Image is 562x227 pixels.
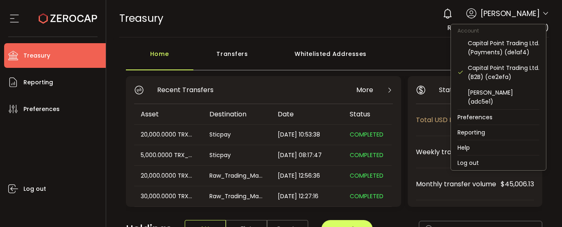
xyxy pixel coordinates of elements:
div: Destination [203,109,271,119]
span: Preferences [23,103,60,115]
span: COMPLETED [350,130,383,139]
span: COMPLETED [350,192,383,200]
li: Help [451,140,546,155]
span: Log out [23,183,46,195]
div: Status [343,109,392,119]
div: Asset [134,109,203,119]
div: 20,000.0000 TRX_USDT_S2UZ [134,171,202,181]
div: [PERSON_NAME] (adc5e1) [468,88,539,106]
div: [DATE] 08:17:47 [271,151,343,160]
li: Preferences [451,110,546,125]
div: Capital Point Trading Ltd. (Payments) (de1af4) [468,39,539,57]
div: Raw_Trading_Mauritius_Dolphin_Wallet_USDT [203,192,270,201]
span: Raw Trading Mauritius Ltd (B2B) [447,23,549,32]
div: 30,000.0000 TRX_USDT_S2UZ [134,192,202,201]
span: [PERSON_NAME] [481,8,540,19]
span: Reporting [23,76,53,88]
div: 20,000.0000 TRX_USDT_S2UZ [134,130,202,139]
div: Sticpay [203,151,270,160]
span: More [356,85,373,95]
span: Weekly transfer volume [416,147,516,157]
div: Transfers [193,46,272,70]
span: Account [451,27,485,34]
div: Date [271,109,343,119]
div: Raw_Trading_Mauritius_Dolphin_Wallet_USDT [203,171,270,181]
div: [DATE] 10:53:38 [271,130,343,139]
span: Statistics [439,85,469,95]
span: Treasury [119,11,163,25]
div: Whitelisted Addresses [272,46,390,70]
span: Treasury [23,50,50,62]
li: Log out [451,155,546,170]
div: Capital Point Trading Ltd. (B2B) (ce2efa) [468,63,539,81]
div: Sticpay [203,130,270,139]
div: [DATE] 12:56:36 [271,171,343,181]
div: 5,000.0000 TRX_USDT_S2UZ [134,151,202,160]
li: Reporting [451,125,546,140]
div: Home [126,46,193,70]
iframe: Chat Widget [466,138,562,227]
span: Total USD NAV [416,115,495,125]
span: Recent Transfers [157,85,214,95]
span: Monthly transfer volume [416,179,501,189]
div: [DATE] 12:27:16 [271,192,343,201]
span: COMPLETED [350,151,383,159]
span: COMPLETED [350,171,383,180]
